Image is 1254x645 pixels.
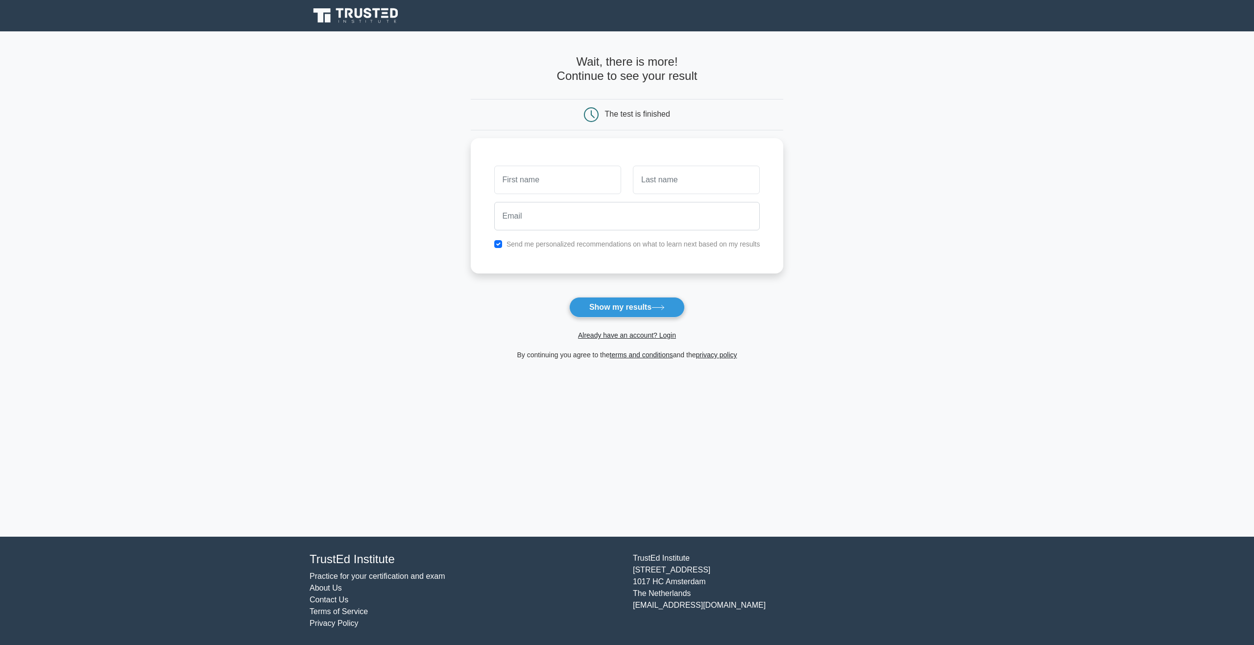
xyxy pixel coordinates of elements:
input: First name [494,166,621,194]
div: By continuing you agree to the and the [465,349,790,361]
h4: TrustEd Institute [310,552,621,567]
a: About Us [310,584,342,592]
div: TrustEd Institute [STREET_ADDRESS] 1017 HC Amsterdam The Netherlands [EMAIL_ADDRESS][DOMAIN_NAME] [627,552,950,629]
div: The test is finished [605,110,670,118]
a: Terms of Service [310,607,368,616]
h4: Wait, there is more! Continue to see your result [471,55,784,83]
button: Show my results [569,297,685,318]
input: Email [494,202,760,230]
label: Send me personalized recommendations on what to learn next based on my results [506,240,760,248]
a: privacy policy [696,351,737,359]
a: Already have an account? Login [578,331,676,339]
input: Last name [633,166,760,194]
a: Practice for your certification and exam [310,572,445,580]
a: terms and conditions [610,351,673,359]
a: Privacy Policy [310,619,359,627]
a: Contact Us [310,595,348,604]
